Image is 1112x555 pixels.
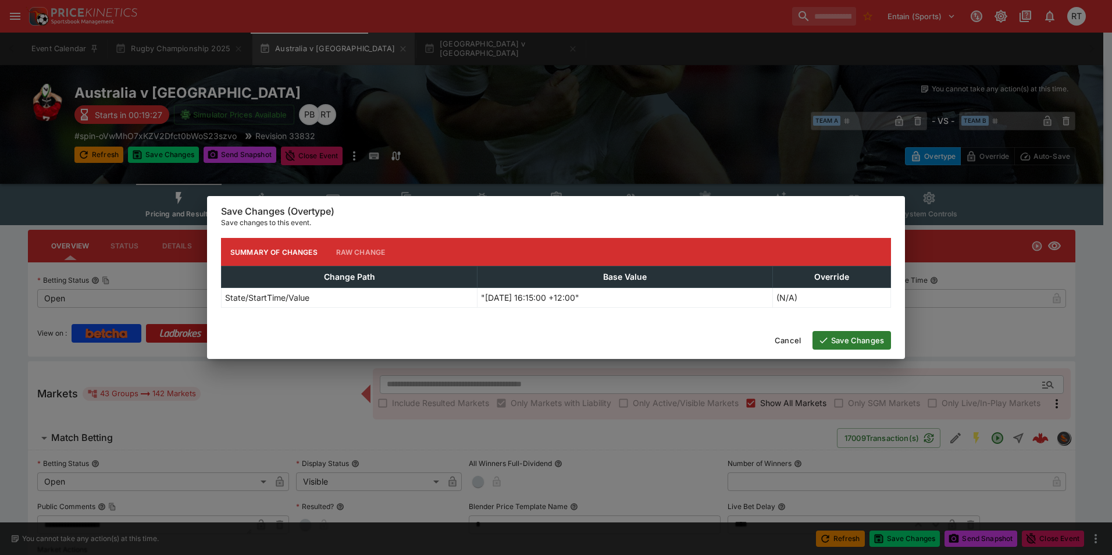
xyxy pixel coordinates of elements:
[768,331,808,350] button: Cancel
[772,288,890,308] td: (N/A)
[225,291,309,304] p: State/StartTime/Value
[772,266,890,288] th: Override
[221,238,327,266] button: Summary of Changes
[812,331,891,350] button: Save Changes
[221,205,891,218] h6: Save Changes (Overtype)
[477,266,772,288] th: Base Value
[477,288,772,308] td: "[DATE] 16:15:00 +12:00"
[327,238,395,266] button: Raw Change
[221,217,891,229] p: Save changes to this event.
[222,266,477,288] th: Change Path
